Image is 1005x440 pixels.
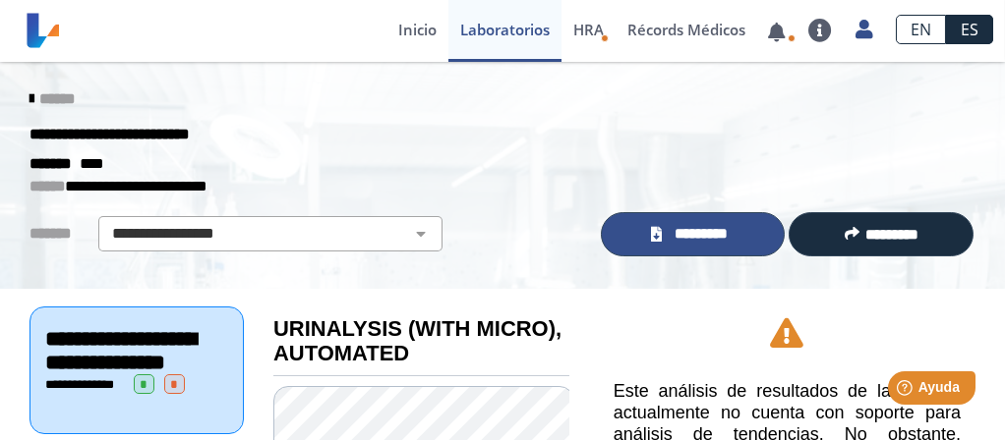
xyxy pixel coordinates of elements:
[273,316,562,365] b: URINALYSIS (WITH MICRO), AUTOMATED
[573,20,604,39] span: HRA
[830,363,983,418] iframe: Help widget launcher
[896,15,946,44] a: EN
[946,15,993,44] a: ES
